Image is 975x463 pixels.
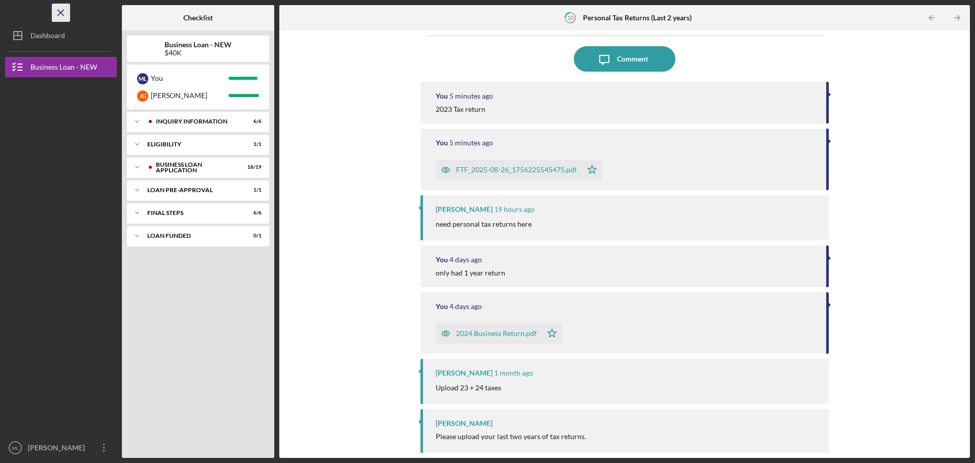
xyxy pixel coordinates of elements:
button: FTF_2025-08-26_1756225545475.pdf [436,160,602,180]
time: 2025-08-25 21:14 [494,205,535,213]
div: [PERSON_NAME] [25,438,91,460]
time: 2025-08-26 16:26 [449,139,493,147]
b: Checklist [183,14,213,22]
div: INQUIRY INFORMATION [156,118,236,125]
div: J G [137,90,148,102]
div: M L [137,73,148,84]
div: 6 / 6 [243,210,262,216]
p: need personal tax returns here [436,219,532,230]
div: You [436,302,448,311]
div: LOAN FUNDED [147,233,236,239]
div: 1 / 1 [243,187,262,193]
div: Please upload your last two years of tax returns. [436,433,586,441]
div: 18 / 19 [243,164,262,170]
button: Business Loan - NEW [5,57,117,77]
p: Upload 23 + 24 taxes [436,382,501,393]
text: ML [12,445,19,451]
div: You [151,70,229,87]
tspan: 10 [567,14,573,21]
div: 0 / 1 [243,233,262,239]
div: You [436,139,448,147]
div: LOAN PRE-APPROVAL [147,187,236,193]
div: ELIGIBILITY [147,141,236,147]
b: Business Loan - NEW [165,41,232,49]
time: 2025-07-23 16:01 [494,369,533,377]
b: Personal Tax Returns (Last 2 years) [583,14,692,22]
div: BUSINESS LOAN APPLICATION [156,162,236,173]
time: 2025-08-22 12:47 [449,302,482,311]
time: 2025-08-26 16:26 [449,92,493,100]
div: You [436,92,448,100]
div: Business Loan - NEW [30,57,97,80]
div: [PERSON_NAME] [436,419,493,427]
div: 2023 Tax return [436,105,485,113]
button: Dashboard [5,25,117,46]
div: Comment [617,46,648,72]
div: Dashboard [30,25,65,48]
button: 2024 Business Return.pdf [436,323,562,344]
div: 1 / 1 [243,141,262,147]
div: [PERSON_NAME] [151,87,229,104]
div: only had 1 year return [436,269,505,277]
div: 6 / 6 [243,118,262,125]
div: 2024 Business Return.pdf [456,329,537,337]
div: FINAL STEPS [147,210,236,216]
div: [PERSON_NAME] [436,205,493,213]
button: ML[PERSON_NAME] [5,438,117,458]
div: [PERSON_NAME] [436,369,493,377]
div: You [436,256,448,264]
button: Comment [574,46,675,72]
time: 2025-08-22 12:47 [449,256,482,264]
div: $40K [165,49,232,57]
div: FTF_2025-08-26_1756225545475.pdf [456,166,577,174]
